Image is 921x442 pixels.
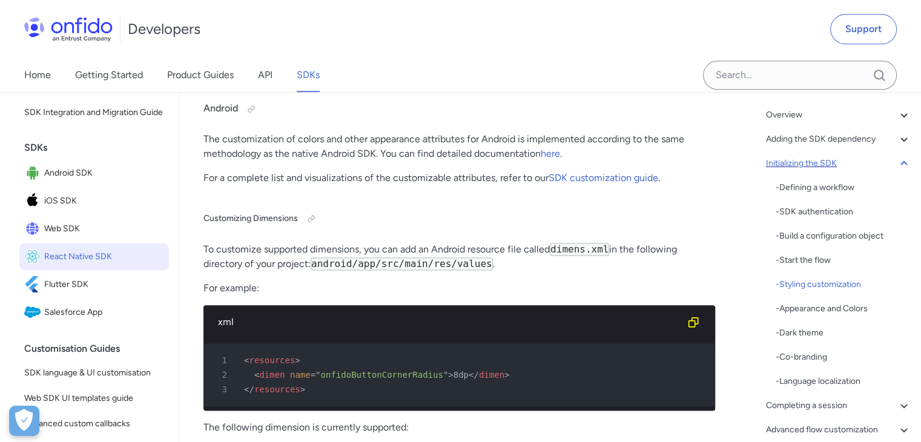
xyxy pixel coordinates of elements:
span: Flutter SDK [44,276,164,293]
span: > [295,355,300,365]
span: React Native SDK [44,248,164,265]
a: IconiOS SDKiOS SDK [19,188,169,214]
a: Initializing the SDK [766,156,911,171]
a: -SDK authentication [776,205,911,219]
div: - SDK authentication [776,205,911,219]
a: IconAndroid SDKAndroid SDK [19,160,169,186]
a: Support [830,14,897,44]
a: Home [24,58,51,92]
a: Advanced custom callbacks [19,412,169,436]
button: Open Preferences [9,406,39,436]
img: IconWeb SDK [24,220,44,237]
a: -Co-branding [776,350,911,364]
a: IconWeb SDKWeb SDK [19,216,169,242]
span: Web SDK [44,220,164,237]
a: -Dark theme [776,326,911,340]
h5: Customizing Dimensions [203,209,715,228]
input: Onfido search input field [703,61,897,90]
img: IconReact Native SDK [24,248,44,265]
p: For example: [203,281,715,295]
span: Web SDK UI templates guide [24,391,164,406]
span: resources [249,355,295,365]
a: SDK Integration and Migration Guide [19,101,169,125]
span: SDK language & UI customisation [24,366,164,380]
a: Product Guides [167,58,234,92]
a: Web SDK UI templates guide [19,386,169,411]
a: here [541,148,560,159]
a: IconSalesforce AppSalesforce App [19,299,169,326]
a: -Styling customization [776,277,911,292]
code: android/app/src/main/res/values [311,257,493,270]
span: SDK Integration and Migration Guide [24,105,164,120]
a: -Build a configuration object [776,229,911,243]
span: iOS SDK [44,193,164,209]
p: The customization of colors and other appearance attributes for Android is implemented according ... [203,132,715,161]
div: - Appearance and Colors [776,302,911,316]
span: </ [469,370,479,380]
span: dimen [479,370,504,380]
span: < [254,370,259,380]
img: IconiOS SDK [24,193,44,209]
span: < [244,355,249,365]
a: SDK customization guide [549,172,658,183]
span: > [504,370,509,380]
span: 8dp [454,370,469,380]
button: Copy code snippet button [681,310,705,334]
code: dimens.xml [550,243,609,256]
span: " [443,370,448,380]
p: To customize supported dimensions, you can add an Android resource file called in the following d... [203,242,715,271]
span: Salesforce App [44,304,164,321]
img: Onfido Logo [24,17,113,41]
a: -Appearance and Colors [776,302,911,316]
div: - Defining a workflow [776,180,911,195]
div: - Co-branding [776,350,911,364]
a: Advanced flow customization [766,423,911,437]
span: > [300,384,305,394]
div: xml [218,315,681,329]
span: 3 [208,382,236,397]
img: IconSalesforce App [24,304,44,321]
a: IconFlutter SDKFlutter SDK [19,271,169,298]
span: " [315,370,320,380]
div: SDKs [24,136,174,160]
a: -Language localization [776,374,911,389]
div: - Language localization [776,374,911,389]
span: Android SDK [44,165,164,182]
div: Customisation Guides [24,337,174,361]
div: - Start the flow [776,253,911,268]
span: 1 [208,353,236,368]
span: resources [254,384,300,394]
span: dimen [259,370,285,380]
div: Cookie Preferences [9,406,39,436]
a: Completing a session [766,398,911,413]
a: Getting Started [75,58,143,92]
a: Adding the SDK dependency [766,132,911,147]
span: > [448,370,453,380]
h4: Android [203,99,715,119]
span: = [311,370,315,380]
span: 2 [208,368,236,382]
h1: Developers [128,19,200,39]
span: </ [244,384,254,394]
a: SDK language & UI customisation [19,361,169,385]
a: Overview [766,108,911,122]
a: SDKs [297,58,320,92]
a: -Defining a workflow [776,180,911,195]
span: onfidoButtonCornerRadius [320,370,443,380]
a: IconReact Native SDKReact Native SDK [19,243,169,270]
div: - Build a configuration object [776,229,911,243]
p: For a complete list and visualizations of the customizable attributes, refer to our . [203,171,715,185]
img: IconFlutter SDK [24,276,44,293]
img: IconAndroid SDK [24,165,44,182]
div: - Styling customization [776,277,911,292]
div: - Dark theme [776,326,911,340]
a: -Start the flow [776,253,911,268]
span: Advanced custom callbacks [24,417,164,431]
a: API [258,58,272,92]
p: The following dimension is currently supported: [203,420,715,435]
